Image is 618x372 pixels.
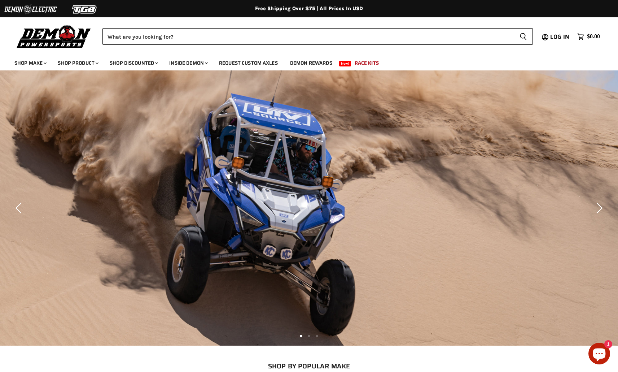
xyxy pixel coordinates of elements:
[514,28,533,45] button: Search
[58,3,112,16] img: TGB Logo 2
[21,5,598,12] div: Free Shipping Over $75 | All Prices In USD
[104,56,162,70] a: Shop Discounted
[13,201,27,215] button: Previous
[52,56,103,70] a: Shop Product
[4,3,58,16] img: Demon Electric Logo 2
[550,32,569,41] span: Log in
[102,28,533,45] form: Product
[102,28,514,45] input: Search
[349,56,384,70] a: Race Kits
[339,61,351,66] span: New!
[547,34,574,40] a: Log in
[214,56,283,70] a: Request Custom Axles
[14,23,93,49] img: Demon Powersports
[300,335,302,337] li: Page dot 1
[29,362,589,370] h2: SHOP BY POPULAR MAKE
[574,31,604,42] a: $0.00
[9,53,598,70] ul: Main menu
[308,335,310,337] li: Page dot 2
[591,201,605,215] button: Next
[587,33,600,40] span: $0.00
[586,343,612,366] inbox-online-store-chat: Shopify online store chat
[9,56,51,70] a: Shop Make
[316,335,318,337] li: Page dot 3
[164,56,212,70] a: Inside Demon
[285,56,338,70] a: Demon Rewards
